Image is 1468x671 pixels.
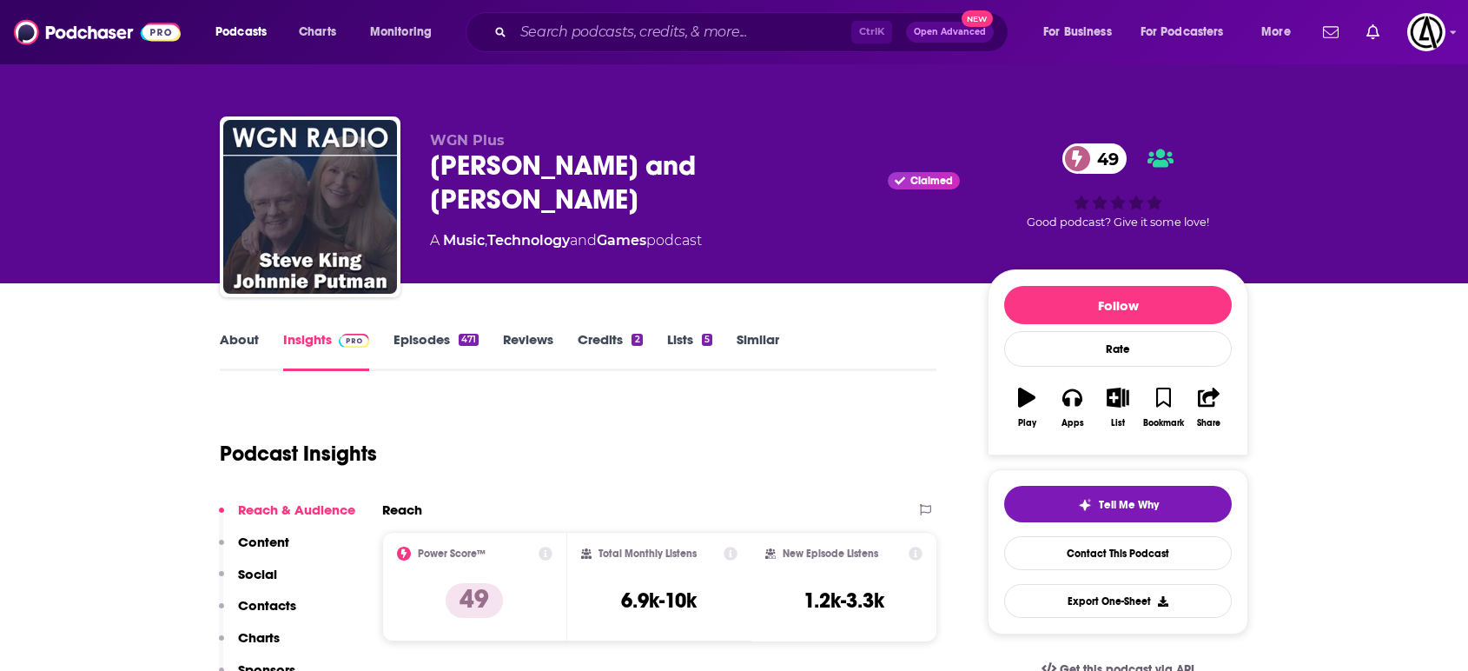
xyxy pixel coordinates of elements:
[238,566,277,582] p: Social
[1078,498,1092,512] img: tell me why sparkle
[1004,331,1232,367] div: Rate
[1141,20,1224,44] span: For Podcasters
[443,232,485,249] a: Music
[219,502,355,534] button: Reach & Audience
[220,441,377,467] h1: Podcast Insights
[459,334,479,346] div: 471
[621,588,697,614] h3: 6.9k-10k
[1249,18,1313,46] button: open menu
[1095,376,1141,439] button: List
[503,331,553,371] a: Reviews
[1359,17,1386,47] a: Show notifications dropdown
[1316,17,1346,47] a: Show notifications dropdown
[299,20,336,44] span: Charts
[667,331,712,371] a: Lists5
[220,331,259,371] a: About
[632,334,642,346] div: 2
[570,232,597,249] span: and
[1004,286,1232,324] button: Follow
[418,548,486,560] h2: Power Score™
[482,12,1025,52] div: Search podcasts, credits, & more...
[783,548,878,560] h2: New Episode Listens
[737,331,779,371] a: Similar
[1141,376,1186,439] button: Bookmark
[393,331,479,371] a: Episodes471
[487,232,570,249] a: Technology
[1407,13,1445,51] span: Logged in as AndieWhite124
[446,583,503,618] p: 49
[1407,13,1445,51] img: User Profile
[1099,498,1159,512] span: Tell Me Why
[1187,376,1232,439] button: Share
[219,629,280,661] button: Charts
[962,10,993,27] span: New
[914,28,986,37] span: Open Advanced
[1043,20,1112,44] span: For Business
[430,132,505,149] span: WGN Plus
[597,232,646,249] a: Games
[1261,20,1291,44] span: More
[1062,143,1127,174] a: 49
[339,334,369,348] img: Podchaser Pro
[1031,18,1134,46] button: open menu
[702,334,712,346] div: 5
[283,331,369,371] a: InsightsPodchaser Pro
[513,18,851,46] input: Search podcasts, credits, & more...
[1004,536,1232,570] a: Contact This Podcast
[598,548,697,560] h2: Total Monthly Listens
[1061,418,1084,429] div: Apps
[430,230,702,251] div: A podcast
[1004,486,1232,522] button: tell me why sparkleTell Me Why
[215,20,267,44] span: Podcasts
[219,534,289,566] button: Content
[1111,418,1125,429] div: List
[485,232,487,249] span: ,
[1049,376,1094,439] button: Apps
[1004,584,1232,618] button: Export One-Sheet
[1080,143,1127,174] span: 49
[1143,418,1184,429] div: Bookmark
[14,16,181,49] img: Podchaser - Follow, Share and Rate Podcasts
[1197,418,1220,429] div: Share
[238,502,355,518] p: Reach & Audience
[851,21,892,43] span: Ctrl K
[219,566,277,598] button: Social
[288,18,347,46] a: Charts
[238,534,289,550] p: Content
[219,597,296,629] button: Contacts
[1018,418,1036,429] div: Play
[238,597,296,614] p: Contacts
[803,588,884,614] h3: 1.2k-3.3k
[578,331,642,371] a: Credits2
[223,120,397,294] img: Steve and Johnnie
[1407,13,1445,51] button: Show profile menu
[910,176,953,185] span: Claimed
[988,132,1248,240] div: 49Good podcast? Give it some love!
[1004,376,1049,439] button: Play
[370,20,432,44] span: Monitoring
[382,502,422,518] h2: Reach
[238,629,280,646] p: Charts
[203,18,289,46] button: open menu
[1129,18,1249,46] button: open menu
[358,18,454,46] button: open menu
[906,22,994,43] button: Open AdvancedNew
[1027,216,1209,229] span: Good podcast? Give it some love!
